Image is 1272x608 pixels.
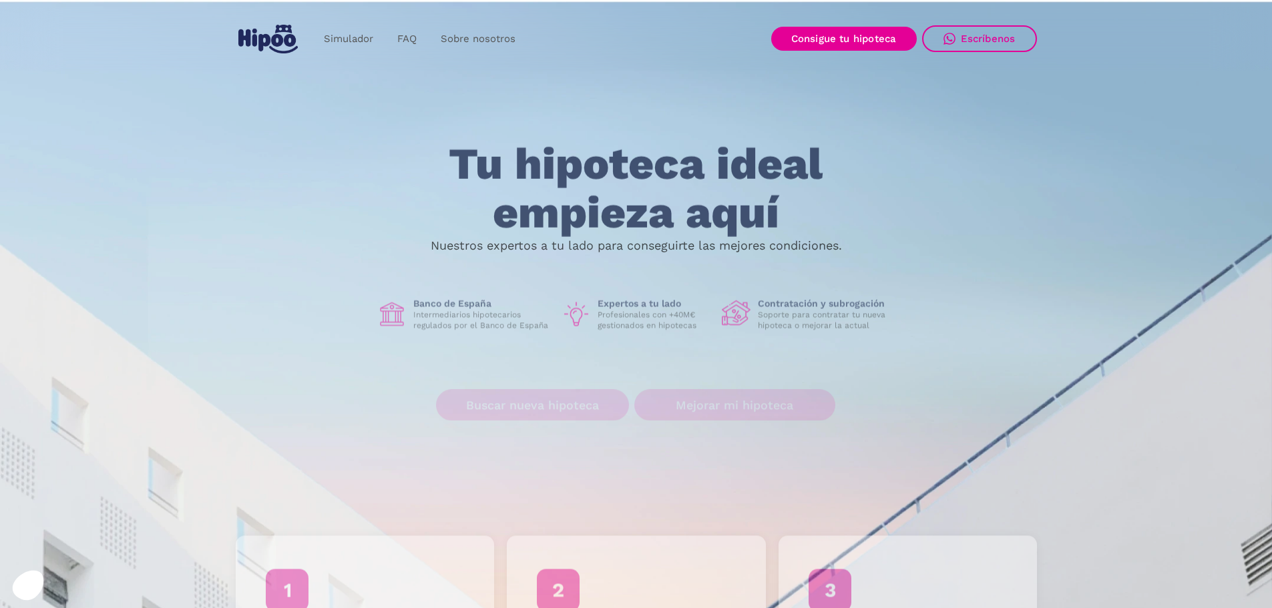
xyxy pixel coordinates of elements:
h1: Tu hipoteca ideal empieza aquí [383,140,889,237]
p: Nuestros expertos a tu lado para conseguirte las mejores condiciones. [431,240,842,251]
p: Intermediarios hipotecarios regulados por el Banco de España [413,310,551,331]
a: Consigue tu hipoteca [771,27,917,51]
h1: Contratación y subrogación [758,298,895,310]
p: Profesionales con +40M€ gestionados en hipotecas [598,310,711,331]
a: Buscar nueva hipoteca [436,390,629,421]
a: Sobre nosotros [429,26,527,52]
a: Simulador [312,26,385,52]
div: Escríbenos [961,33,1016,45]
a: FAQ [385,26,429,52]
a: Mejorar mi hipoteca [634,390,835,421]
a: home [236,19,301,59]
p: Soporte para contratar tu nueva hipoteca o mejorar la actual [758,310,895,331]
a: Escríbenos [922,25,1037,52]
h1: Expertos a tu lado [598,298,711,310]
h1: Banco de España [413,298,551,310]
